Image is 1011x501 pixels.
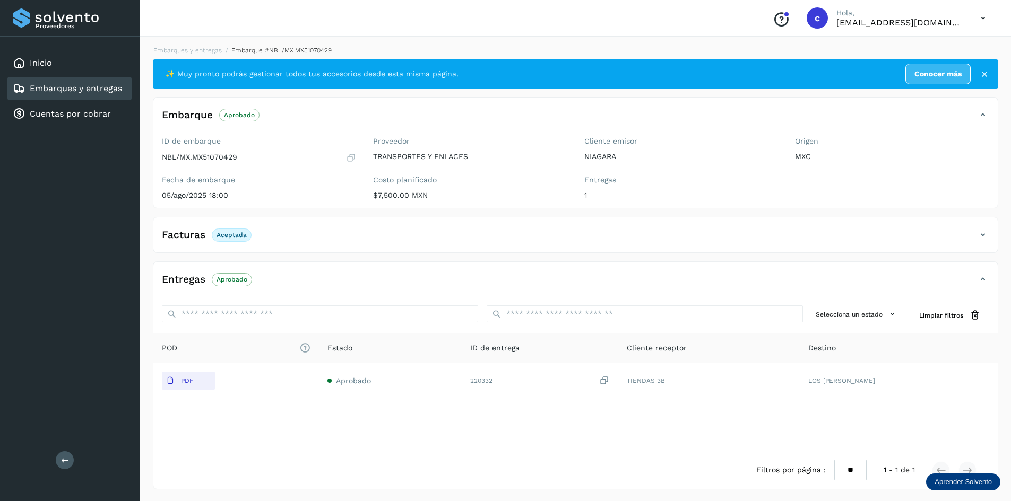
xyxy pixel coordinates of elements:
span: 1 - 1 de 1 [884,464,915,476]
div: 220332 [470,375,610,386]
label: ID de embarque [162,137,356,146]
h4: Embarque [162,109,213,121]
td: TIENDAS 3B [618,363,800,398]
p: MXC [795,152,989,161]
span: Filtros por página : [756,464,826,476]
p: NIAGARA [584,152,779,161]
span: Aprobado [336,376,371,385]
p: cuentas3@enlacesmet.com.mx [836,17,964,28]
div: EntregasAprobado [153,270,998,297]
p: TRANSPORTES Y ENLACES [373,152,567,161]
h4: Facturas [162,229,205,241]
p: $7,500.00 MXN [373,191,567,200]
div: Aprender Solvento [926,473,1000,490]
p: PDF [181,377,193,384]
a: Conocer más [905,64,971,84]
h4: Entregas [162,274,205,286]
p: Aprobado [224,111,255,119]
span: Limpiar filtros [919,311,963,320]
p: 1 [584,191,779,200]
a: Inicio [30,58,52,68]
span: ✨ Muy pronto podrás gestionar todos tus accesorios desde esta misma página. [166,68,459,80]
span: Estado [327,342,352,354]
a: Embarques y entregas [153,47,222,54]
button: PDF [162,372,215,390]
div: EmbarqueAprobado [153,106,998,133]
nav: breadcrumb [153,46,998,55]
button: Limpiar filtros [911,305,989,325]
div: FacturasAceptada [153,226,998,252]
label: Entregas [584,175,779,184]
p: NBL/MX.MX51070429 [162,153,237,162]
button: Selecciona un estado [811,305,902,323]
label: Cliente emisor [584,137,779,146]
p: Aprender Solvento [935,478,992,486]
span: Destino [808,342,836,354]
span: ID de entrega [470,342,520,354]
p: Aprobado [217,276,247,283]
span: POD [162,342,310,354]
div: Inicio [7,51,132,75]
label: Fecha de embarque [162,175,356,184]
div: Embarques y entregas [7,77,132,100]
td: LOS [PERSON_NAME] [800,363,998,398]
p: Hola, [836,8,964,17]
label: Origen [795,137,989,146]
p: Aceptada [217,231,247,239]
a: Cuentas por cobrar [30,109,111,119]
span: Embarque #NBL/MX.MX51070429 [231,47,332,54]
span: Cliente receptor [627,342,687,354]
label: Costo planificado [373,175,567,184]
a: Embarques y entregas [30,83,122,93]
label: Proveedor [373,137,567,146]
div: Cuentas por cobrar [7,102,132,126]
p: 05/ago/2025 18:00 [162,191,356,200]
p: Proveedores [36,22,127,30]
